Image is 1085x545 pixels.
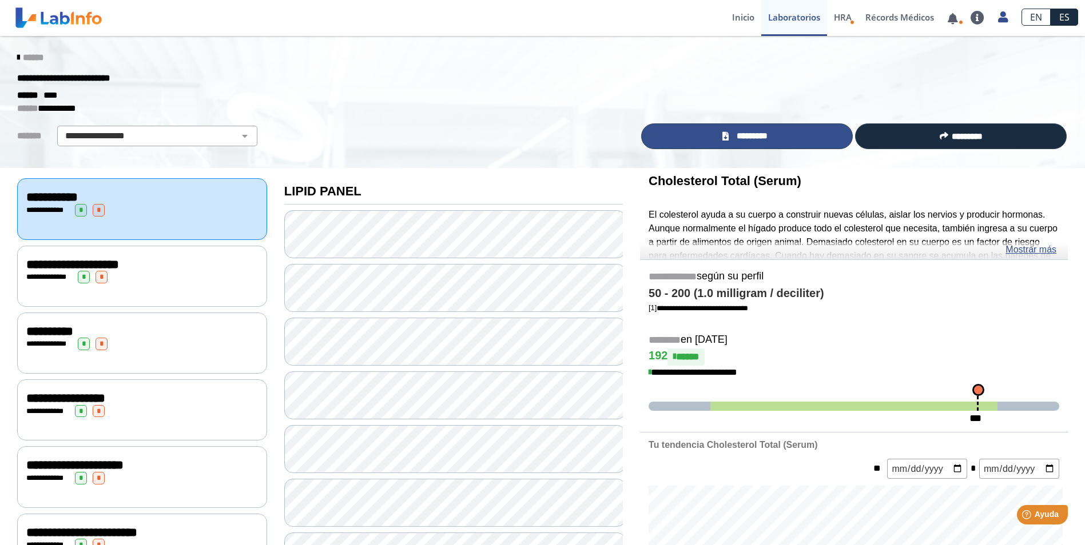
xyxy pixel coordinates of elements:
[887,459,967,479] input: mm/dd/yyyy
[649,287,1059,300] h4: 50 - 200 (1.0 milligram / deciliter)
[834,11,852,23] span: HRA
[649,348,1059,366] h4: 192
[979,459,1059,479] input: mm/dd/yyyy
[649,303,748,312] a: [1]
[649,174,801,188] b: Cholesterol Total (Serum)
[1022,9,1051,26] a: EN
[284,184,361,198] b: LIPID PANEL
[1005,243,1056,257] a: Mostrar más
[649,334,1059,347] h5: en [DATE]
[1051,9,1078,26] a: ES
[649,440,817,450] b: Tu tendencia Cholesterol Total (Serum)
[649,270,1059,283] h5: según su perfil
[983,500,1072,532] iframe: Help widget launcher
[649,208,1059,303] p: El colesterol ayuda a su cuerpo a construir nuevas células, aislar los nervios y producir hormona...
